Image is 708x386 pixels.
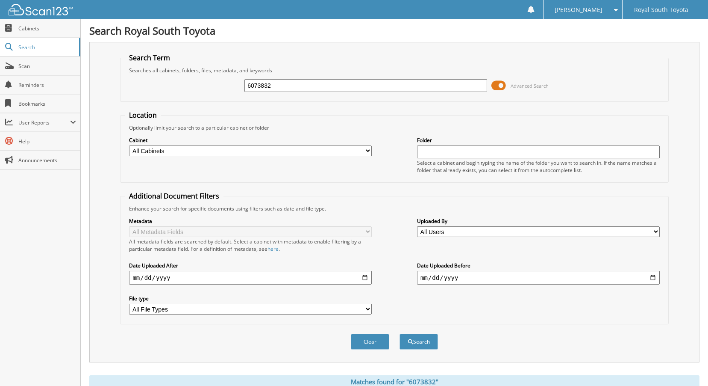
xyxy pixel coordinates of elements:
span: Bookmarks [18,100,76,107]
span: Search [18,44,75,51]
label: Folder [417,137,660,144]
span: Reminders [18,81,76,89]
button: Clear [351,334,389,350]
label: Date Uploaded Before [417,262,660,269]
label: File type [129,295,372,302]
span: Scan [18,62,76,70]
legend: Search Term [125,53,174,62]
img: scan123-logo-white.svg [9,4,73,15]
div: Searches all cabinets, folders, files, metadata, and keywords [125,67,664,74]
h1: Search Royal South Toyota [89,24,699,38]
input: end [417,271,660,285]
span: Royal South Toyota [634,7,688,12]
label: Date Uploaded After [129,262,372,269]
button: Search [400,334,438,350]
span: Cabinets [18,25,76,32]
legend: Location [125,110,161,120]
span: User Reports [18,119,70,126]
div: All metadata fields are searched by default. Select a cabinet with metadata to enable filtering b... [129,238,372,252]
input: start [129,271,372,285]
div: Enhance your search for specific documents using filters such as date and file type. [125,205,664,212]
label: Metadata [129,217,372,225]
span: [PERSON_NAME] [555,7,602,12]
div: Select a cabinet and begin typing the name of the folder you want to search in. If the name match... [417,159,660,174]
label: Uploaded By [417,217,660,225]
span: Announcements [18,157,76,164]
a: here [267,245,279,252]
label: Cabinet [129,137,372,144]
div: Optionally limit your search to a particular cabinet or folder [125,124,664,131]
span: Help [18,138,76,145]
legend: Additional Document Filters [125,191,223,201]
span: Advanced Search [511,83,549,89]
